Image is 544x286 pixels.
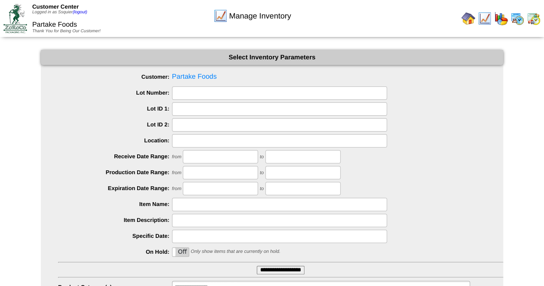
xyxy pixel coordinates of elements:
[58,74,172,80] label: Customer:
[58,153,172,160] label: Receive Date Range:
[260,170,264,175] span: to
[32,10,87,15] span: Logged in as Ssquier
[478,12,492,25] img: line_graph.gif
[214,9,227,23] img: line_graph.gif
[32,29,101,34] span: Thank You for Being Our Customer!
[172,186,181,191] span: from
[32,3,79,10] span: Customer Center
[58,201,172,207] label: Item Name:
[58,169,172,175] label: Production Date Range:
[172,170,181,175] span: from
[58,137,172,144] label: Location:
[172,247,189,257] div: OnOff
[58,89,172,96] label: Lot Number:
[191,249,280,254] span: Only show items that are currently on hold.
[494,12,508,25] img: graph.gif
[41,50,503,65] div: Select Inventory Parameters
[58,217,172,223] label: Item Description:
[32,21,77,28] span: Partake Foods
[260,186,264,191] span: to
[461,12,475,25] img: home.gif
[58,185,172,191] label: Expiration Date Range:
[58,249,172,255] label: On Hold:
[58,105,172,112] label: Lot ID 1:
[172,154,181,160] span: from
[58,233,172,239] label: Specific Date:
[172,248,189,256] label: Off
[260,154,264,160] span: to
[527,12,541,25] img: calendarinout.gif
[58,71,503,83] span: Partake Foods
[58,121,172,128] label: Lot ID 2:
[229,12,291,21] span: Manage Inventory
[3,4,27,33] img: ZoRoCo_Logo(Green%26Foil)%20jpg.webp
[73,10,87,15] a: (logout)
[510,12,524,25] img: calendarprod.gif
